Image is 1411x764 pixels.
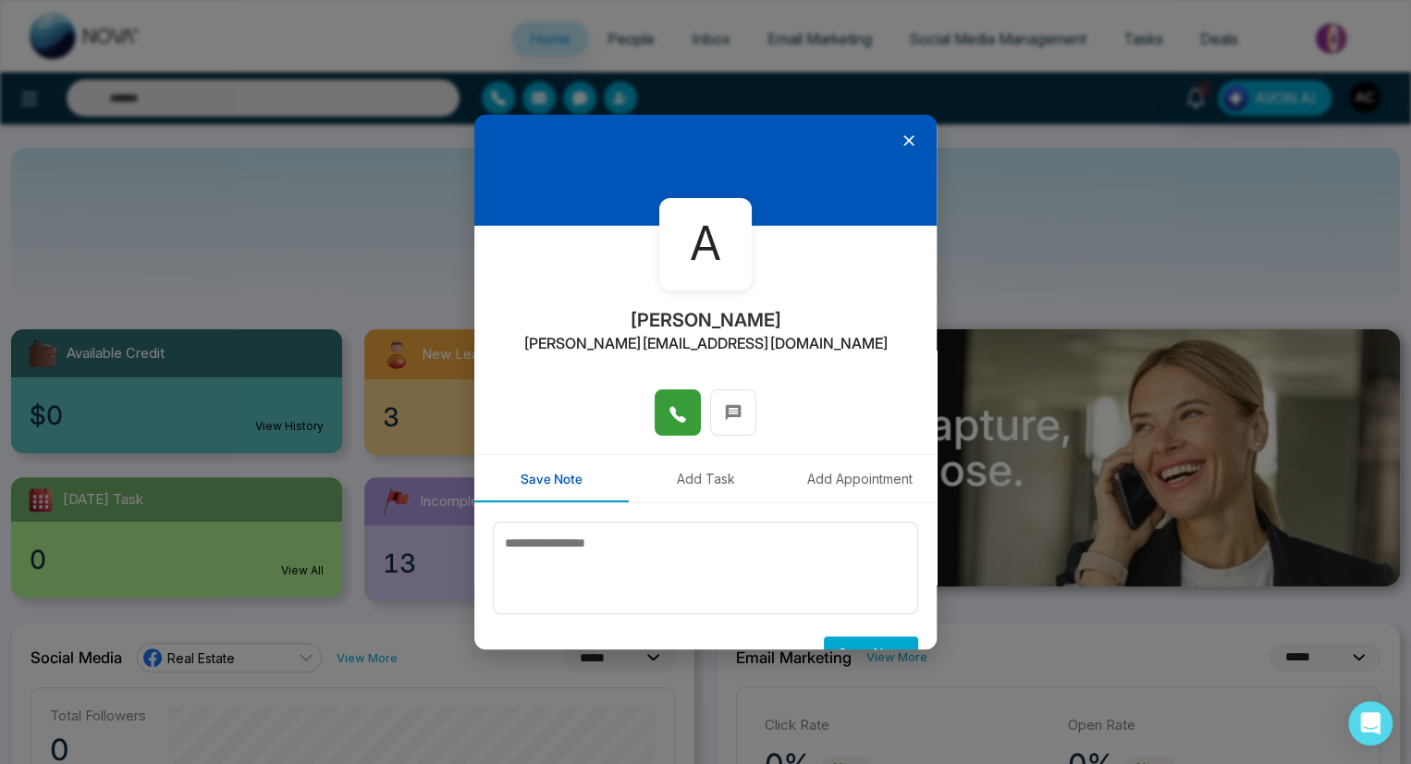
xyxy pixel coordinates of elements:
button: Save Note [824,636,918,671]
div: Open Intercom Messenger [1348,701,1393,746]
h2: [PERSON_NAME] [630,309,782,331]
button: Add Task [629,455,783,502]
span: A [691,209,720,278]
h2: [PERSON_NAME][EMAIL_ADDRESS][DOMAIN_NAME] [523,335,889,352]
button: Add Appointment [782,455,937,502]
button: Save Note [474,455,629,502]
